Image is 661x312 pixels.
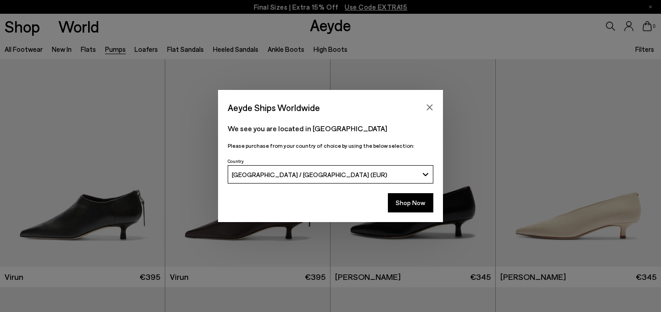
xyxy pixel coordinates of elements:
[388,193,433,212] button: Shop Now
[232,171,387,178] span: [GEOGRAPHIC_DATA] / [GEOGRAPHIC_DATA] (EUR)
[423,100,437,114] button: Close
[228,141,433,150] p: Please purchase from your country of choice by using the below selection:
[228,123,433,134] p: We see you are located in [GEOGRAPHIC_DATA]
[228,100,320,116] span: Aeyde Ships Worldwide
[228,158,244,164] span: Country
